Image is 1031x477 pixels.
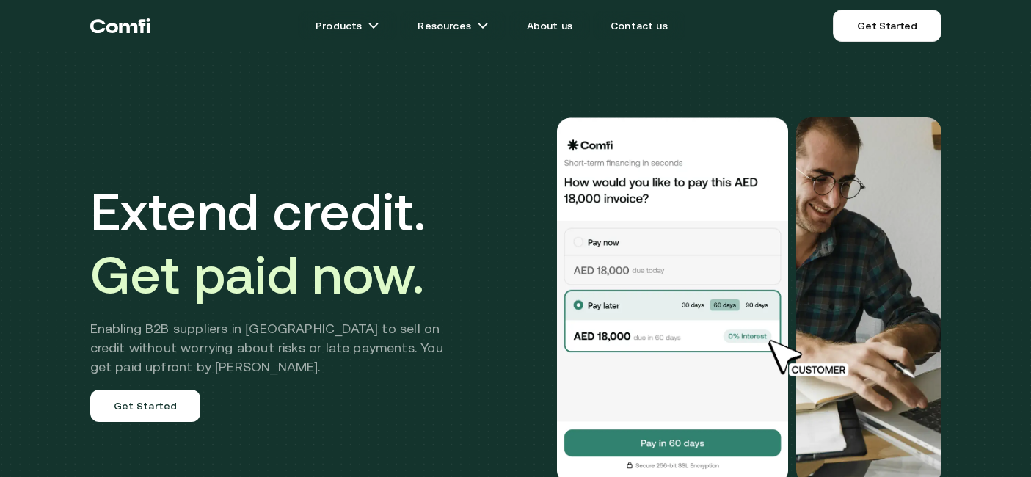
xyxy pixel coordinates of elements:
h1: Extend credit. [90,180,465,306]
a: Resourcesarrow icons [400,11,506,40]
a: Productsarrow icons [298,11,397,40]
span: Get paid now. [90,244,425,305]
a: Get Started [833,10,941,42]
h2: Enabling B2B suppliers in [GEOGRAPHIC_DATA] to sell on credit without worrying about risks or lat... [90,319,465,376]
a: About us [509,11,590,40]
img: arrow icons [368,20,379,32]
a: Return to the top of the Comfi home page [90,4,150,48]
a: Get Started [90,390,201,422]
img: arrow icons [477,20,489,32]
a: Contact us [593,11,685,40]
img: cursor [758,338,865,379]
